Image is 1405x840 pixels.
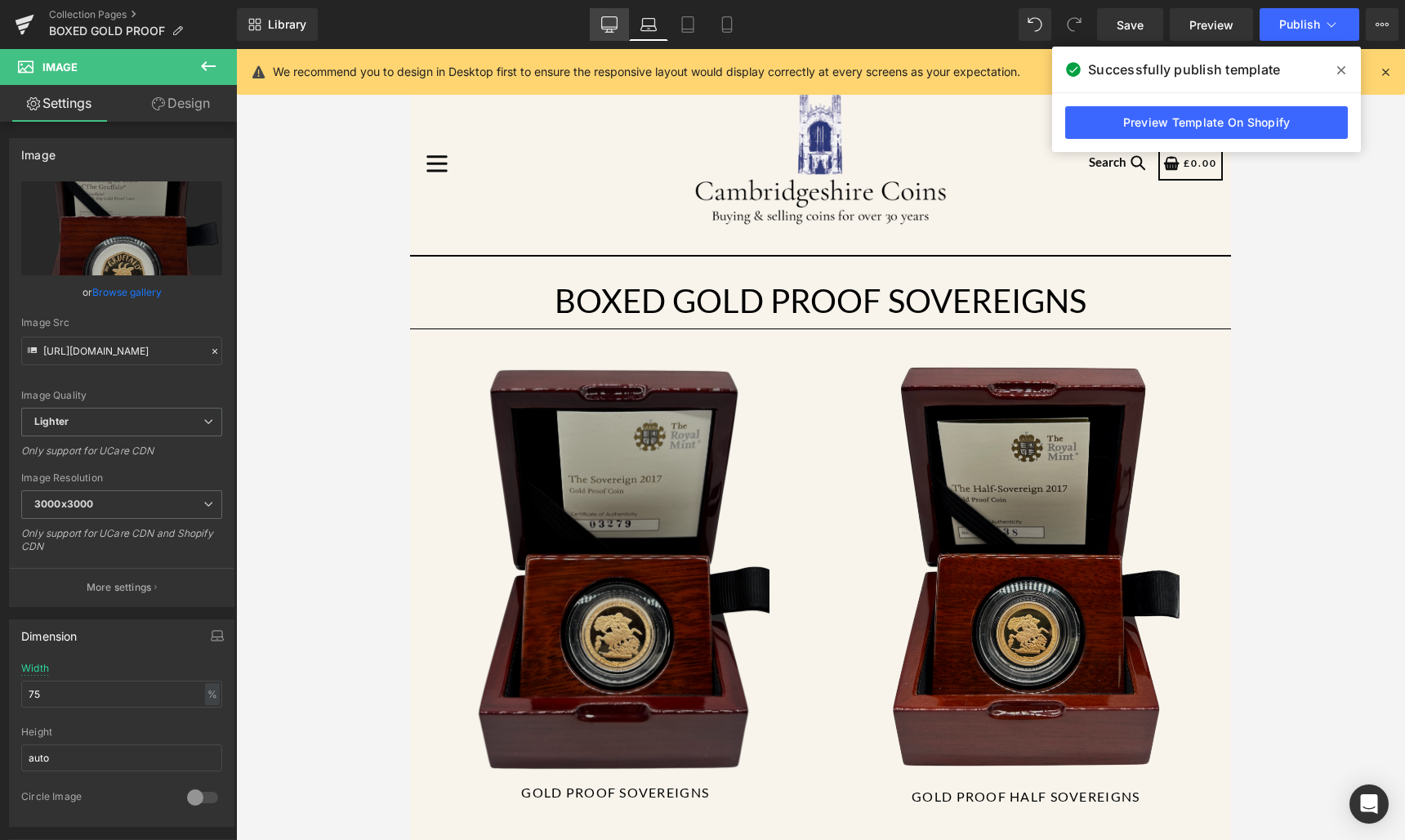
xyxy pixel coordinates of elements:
[10,568,234,606] button: More settings
[21,744,222,771] input: auto
[748,95,813,132] a: £0.00
[21,663,49,674] div: Width
[21,527,222,564] div: Only support for UCare CDN and Shopify CDN
[502,738,729,757] span: GOLD PROOF HALF SOVEREIGNS
[21,337,222,365] input: Link
[21,790,171,807] div: Circle Image
[1279,18,1320,31] span: Publish
[410,49,1231,840] iframe: To enrich screen reader interactions, please activate Accessibility in Grammarly extension settings
[96,727,314,760] a: GOLD PROOF SOVEREIGNS
[205,683,220,705] div: %
[34,498,93,510] b: 3000x3000
[629,8,668,41] a: Laptop
[674,102,748,124] button: Search
[1019,8,1051,41] button: Undo
[1117,16,1144,34] span: Save
[21,472,222,484] div: Image Resolution
[87,580,152,595] p: More settings
[237,8,318,41] a: New Library
[34,415,69,427] b: Lighter
[486,731,745,764] a: GOLD PROOF HALF SOVEREIGNS
[273,63,1020,81] p: We recommend you to design in Desktop first to ensure the responsive layout would display correct...
[590,8,629,41] a: Desktop
[668,8,707,41] a: Tablet
[1058,8,1091,41] button: Redo
[21,445,222,468] div: Only support for UCare CDN
[21,726,222,738] div: Height
[268,17,306,32] span: Library
[774,108,807,120] span: £0.00
[21,284,222,301] div: or
[21,139,56,162] div: Image
[21,317,222,328] div: Image Src
[111,734,299,753] span: GOLD PROOF SOVEREIGNS
[1260,8,1359,41] button: Publish
[1088,60,1280,79] span: Successfully publish template
[21,620,78,643] div: Dimension
[21,681,222,708] input: auto
[122,85,240,122] a: Design
[49,25,165,38] span: BOXED GOLD PROOF
[49,8,237,21] a: Collection Pages
[42,60,78,74] span: Image
[1170,8,1253,41] a: Preview
[92,278,162,306] a: Browse gallery
[1349,784,1389,824] div: Open Intercom Messenger
[21,390,222,401] div: Image Quality
[1189,16,1233,34] span: Preview
[707,8,747,41] a: Mobile
[1366,8,1398,41] button: More
[1065,106,1348,139] a: Preview Template On Shopify
[679,104,716,123] span: Search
